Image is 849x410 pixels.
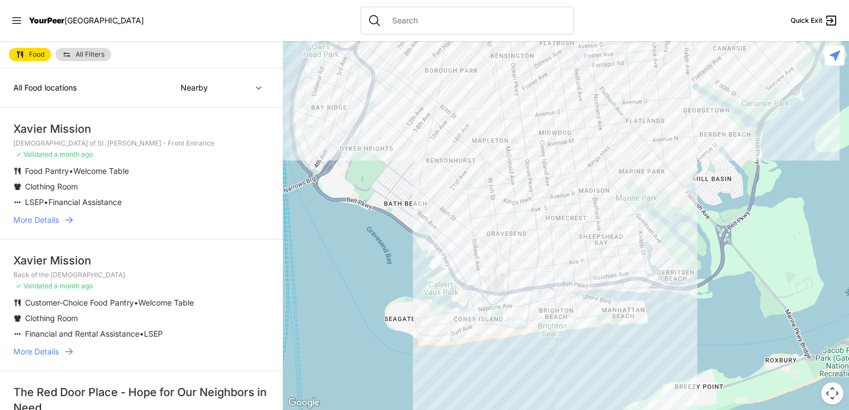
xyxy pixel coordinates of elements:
span: All Filters [76,51,104,58]
a: Quick Exit [791,14,838,27]
div: Xavier Mission [13,121,269,137]
a: More Details [13,214,269,226]
span: Welcome Table [138,298,194,307]
p: [DEMOGRAPHIC_DATA] of St. [PERSON_NAME] - Front Entrance [13,139,269,148]
div: Xavier Mission [13,253,269,268]
span: Quick Exit [791,16,822,25]
span: • [134,298,138,307]
span: Financial Assistance [48,197,122,207]
a: YourPeer[GEOGRAPHIC_DATA] [29,17,144,24]
span: More Details [13,214,59,226]
span: Clothing Room [25,313,78,323]
a: All Filters [56,48,111,61]
span: All Food locations [13,83,77,92]
span: [GEOGRAPHIC_DATA] [64,16,144,25]
a: Food [9,48,51,61]
span: Clothing Room [25,182,78,191]
span: a month ago [54,282,93,290]
span: More Details [13,346,59,357]
span: YourPeer [29,16,64,25]
span: Food [29,51,44,58]
p: Back of the [DEMOGRAPHIC_DATA] [13,271,269,279]
span: • [139,329,144,338]
a: More Details [13,346,269,357]
span: • [69,166,73,176]
span: Food Pantry [25,166,69,176]
span: ✓ Validated [16,150,52,158]
span: LSEP [25,197,44,207]
span: LSEP [144,329,163,338]
span: ✓ Validated [16,282,52,290]
span: Financial and Rental Assistance [25,329,139,338]
span: Customer-Choice Food Pantry [25,298,134,307]
a: Open this area in Google Maps (opens a new window) [286,396,322,410]
button: Map camera controls [821,382,843,404]
span: • [44,197,48,207]
img: Google [286,396,322,410]
span: a month ago [54,150,93,158]
input: Search [386,15,567,26]
span: Welcome Table [73,166,129,176]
